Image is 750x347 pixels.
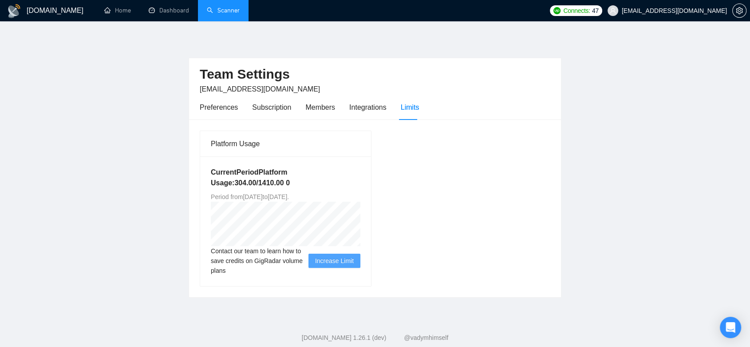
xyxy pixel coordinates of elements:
[732,7,746,14] a: setting
[404,334,448,341] a: @vadymhimself
[732,4,746,18] button: setting
[7,4,21,18] img: logo
[563,6,590,16] span: Connects:
[211,167,360,188] h5: Current Period Platform Usage: 304.00 / 1410.00 0
[211,131,360,156] div: Platform Usage
[401,102,419,113] div: Limits
[104,7,131,14] a: homeHome
[349,102,387,113] div: Integrations
[720,317,741,338] div: Open Intercom Messenger
[200,102,238,113] div: Preferences
[252,102,291,113] div: Subscription
[305,102,335,113] div: Members
[610,8,616,14] span: user
[207,7,240,14] a: searchScanner
[302,334,387,341] a: [DOMAIN_NAME] 1.26.1 (dev)
[149,7,189,14] a: dashboardDashboard
[315,256,354,266] span: Increase Limit
[211,246,308,275] span: Contact our team to learn how to save credits on GigRadar volume plans
[733,7,746,14] span: setting
[211,193,289,200] span: Period from [DATE] to [DATE] .
[553,7,561,14] img: upwork-logo.png
[200,65,550,84] h2: Team Settings
[592,6,599,16] span: 47
[200,85,320,93] span: [EMAIL_ADDRESS][DOMAIN_NAME]
[308,254,360,268] button: Increase Limit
